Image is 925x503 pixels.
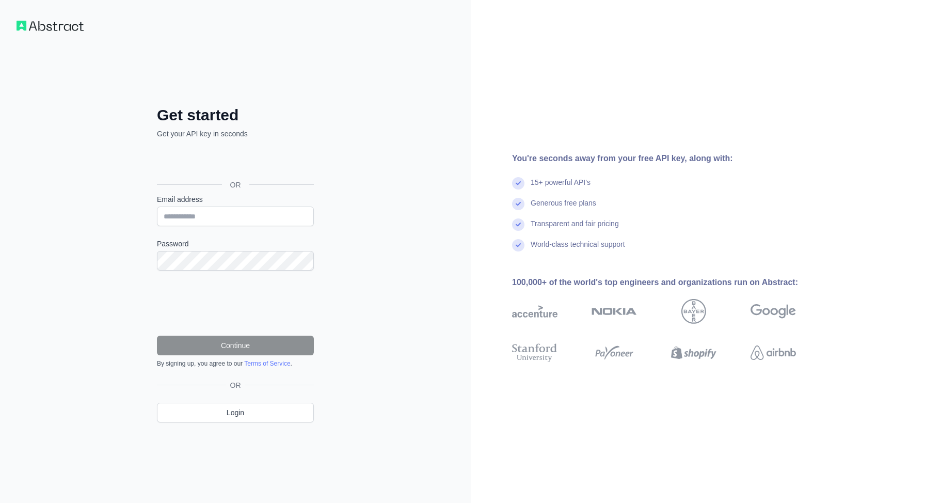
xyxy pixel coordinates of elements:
img: check mark [512,239,524,251]
img: Workflow [17,21,84,31]
p: Get your API key in seconds [157,129,314,139]
button: Continue [157,336,314,355]
div: You're seconds away from your free API key, along with: [512,152,829,165]
h2: Get started [157,106,314,124]
img: check mark [512,177,524,190]
div: Generous free plans [531,198,596,218]
label: Email address [157,194,314,205]
span: OR [222,180,249,190]
a: Login [157,403,314,422]
iframe: Sign in with Google Button [152,150,317,173]
div: By signing up, you agree to our . [157,359,314,368]
img: google [751,299,796,324]
label: Password [157,239,314,249]
img: bayer [681,299,706,324]
img: check mark [512,218,524,231]
img: accenture [512,299,557,324]
div: World-class technical support [531,239,625,260]
img: check mark [512,198,524,210]
img: stanford university [512,341,557,364]
div: 100,000+ of the world's top engineers and organizations run on Abstract: [512,276,829,289]
a: Terms of Service [244,360,290,367]
img: payoneer [592,341,637,364]
div: Transparent and fair pricing [531,218,619,239]
img: nokia [592,299,637,324]
iframe: reCAPTCHA [157,283,314,323]
div: 15+ powerful API's [531,177,591,198]
img: airbnb [751,341,796,364]
img: shopify [671,341,716,364]
span: OR [226,380,245,390]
